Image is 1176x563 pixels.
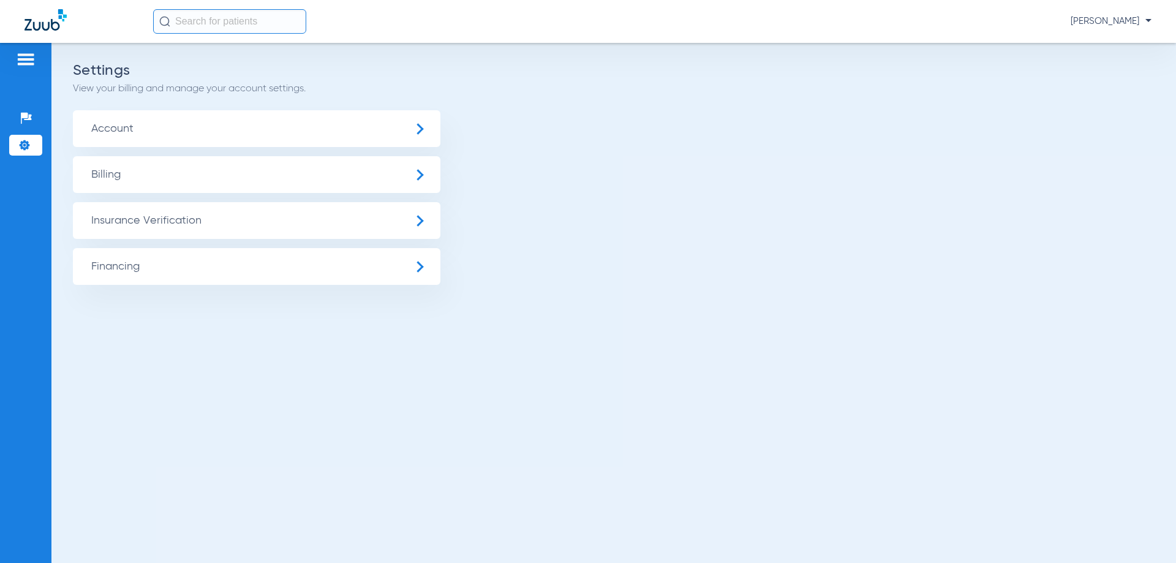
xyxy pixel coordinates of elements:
[73,83,1155,95] p: View your billing and manage your account settings.
[73,110,440,147] span: Account
[159,16,170,27] img: Search Icon
[1071,15,1151,28] span: [PERSON_NAME]
[73,64,1155,77] h2: Settings
[153,9,306,34] input: Search for patients
[16,52,36,67] img: hamburger-icon
[73,156,440,193] span: Billing
[73,202,440,239] span: Insurance Verification
[24,9,67,31] img: Zuub Logo
[73,248,440,285] span: Financing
